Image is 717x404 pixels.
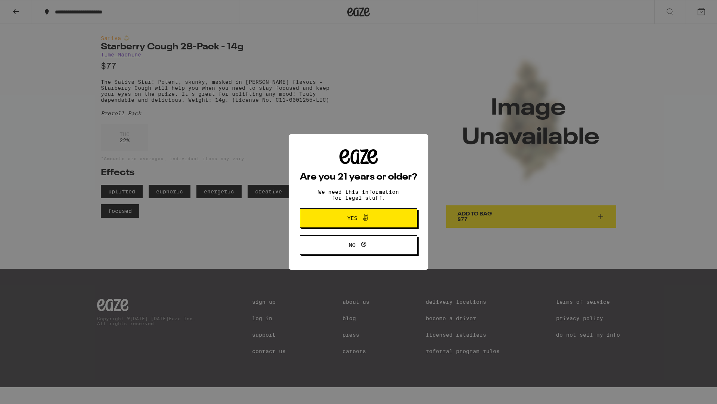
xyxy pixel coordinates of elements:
[300,173,417,182] h2: Are you 21 years or older?
[300,235,417,255] button: No
[349,242,356,248] span: No
[347,215,357,221] span: Yes
[312,189,405,201] p: We need this information for legal stuff.
[300,208,417,228] button: Yes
